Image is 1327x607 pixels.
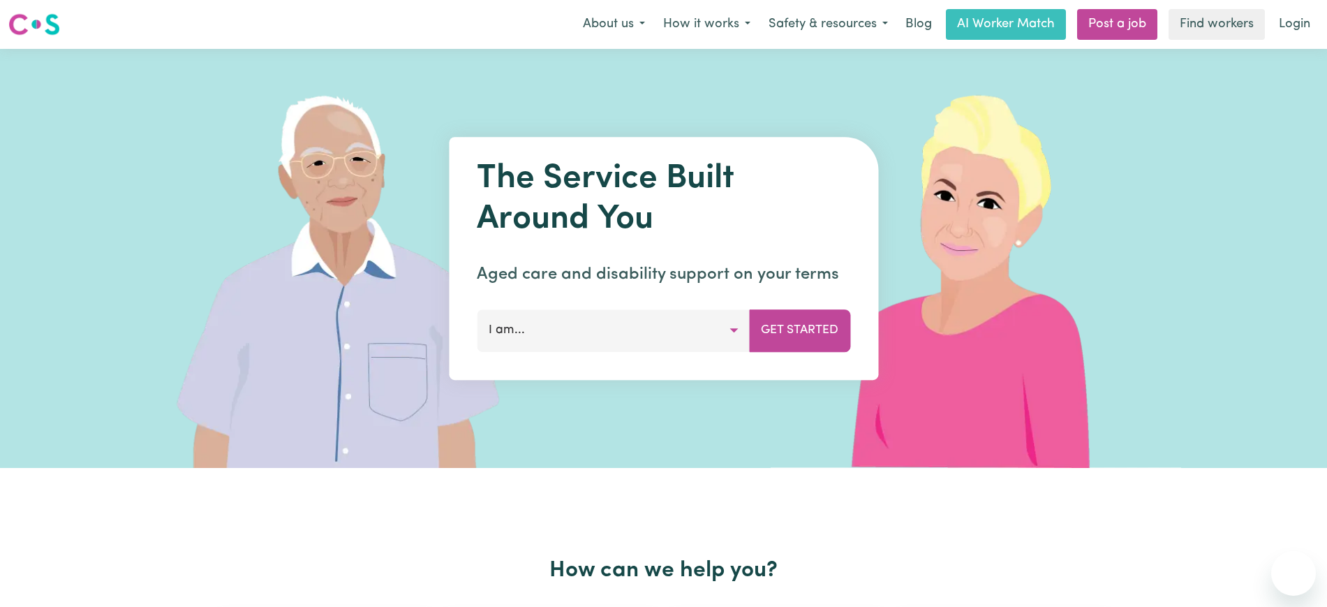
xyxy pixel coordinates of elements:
a: Post a job [1077,9,1157,40]
img: Careseekers logo [8,12,60,37]
button: Get Started [749,309,850,351]
button: How it works [654,10,759,39]
p: Aged care and disability support on your terms [477,262,850,287]
a: Login [1270,9,1319,40]
h2: How can we help you? [212,557,1116,584]
h1: The Service Built Around You [477,159,850,240]
a: Careseekers logo [8,8,60,41]
button: Safety & resources [759,10,897,39]
a: Blog [897,9,940,40]
button: About us [574,10,654,39]
iframe: Button to launch messaging window [1271,551,1316,596]
button: I am... [477,309,750,351]
a: Find workers [1169,9,1265,40]
a: AI Worker Match [946,9,1066,40]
